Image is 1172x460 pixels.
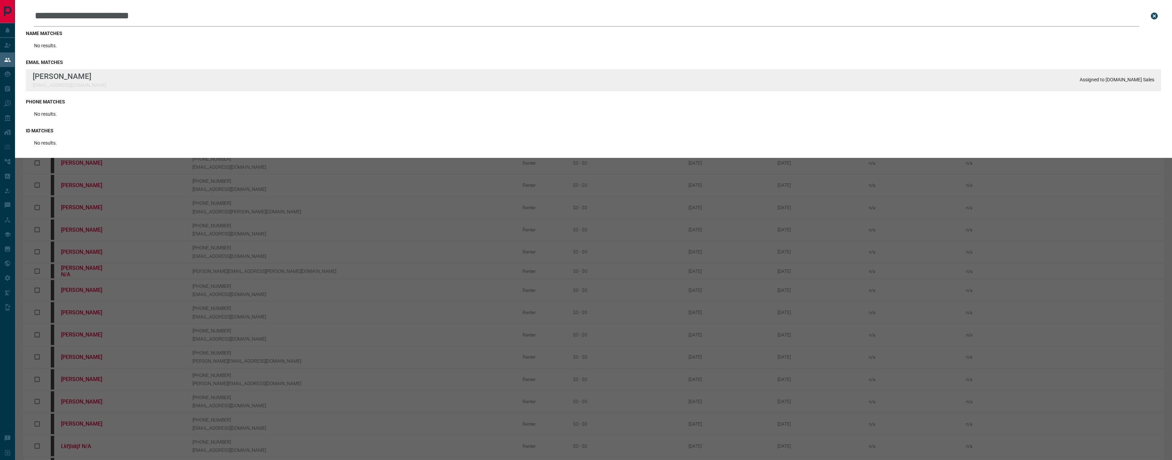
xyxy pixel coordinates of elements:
[1080,77,1154,82] p: Assigned to [DOMAIN_NAME] Sales
[34,111,57,117] p: No results.
[26,60,1161,65] h3: email matches
[34,43,57,48] p: No results.
[33,72,106,81] p: [PERSON_NAME]
[26,31,1161,36] h3: name matches
[26,128,1161,133] h3: id matches
[33,82,106,88] p: [EMAIL_ADDRESS][DOMAIN_NAME]
[1147,9,1161,23] button: close search bar
[26,99,1161,104] h3: phone matches
[34,140,57,146] p: No results.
